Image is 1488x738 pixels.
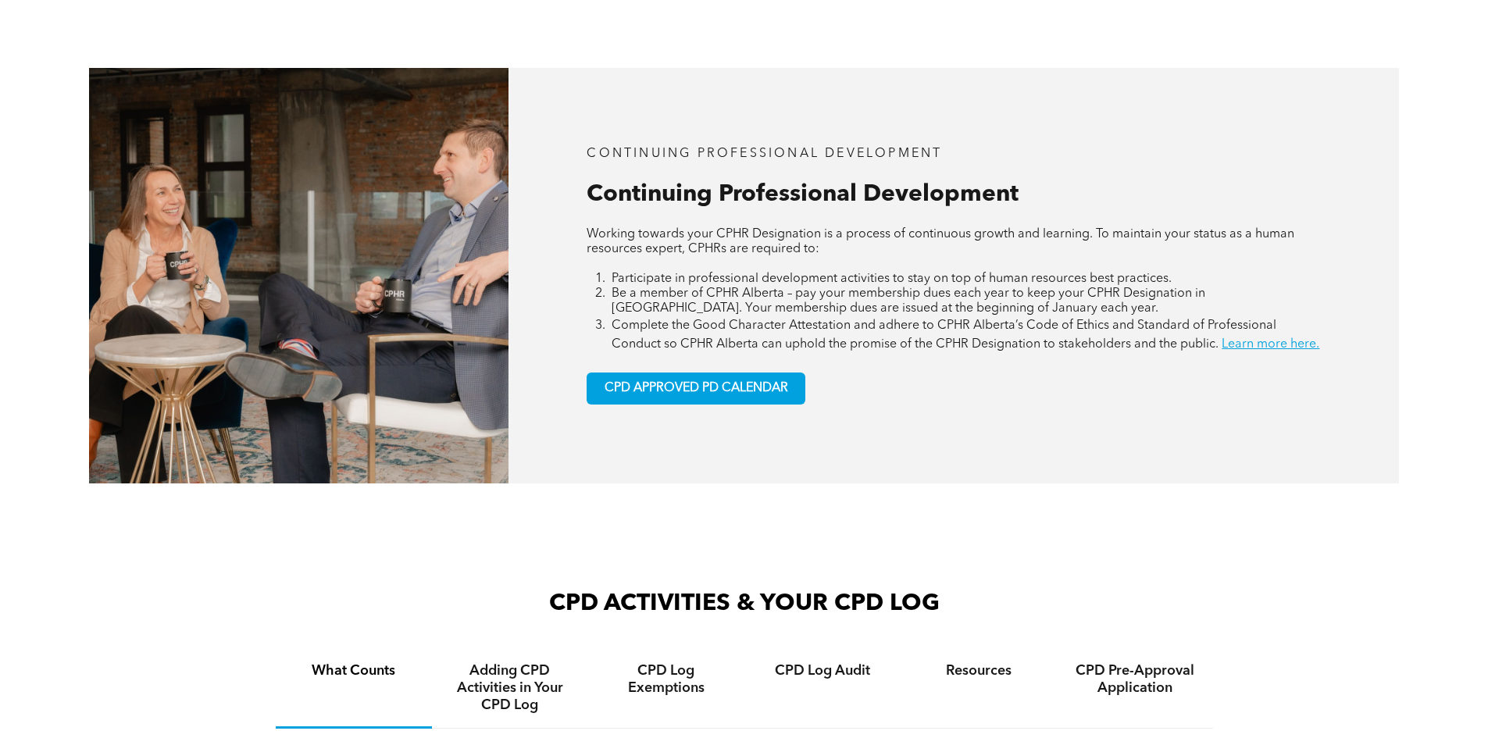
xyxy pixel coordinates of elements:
h4: Adding CPD Activities in Your CPD Log [446,662,574,714]
span: CPD ACTIVITIES & YOUR CPD LOG [549,592,940,615]
h4: What Counts [290,662,418,679]
span: Working towards your CPHR Designation is a process of continuous growth and learning. To maintain... [587,228,1294,255]
span: Complete the Good Character Attestation and adhere to CPHR Alberta’s Code of Ethics and Standard ... [612,319,1276,351]
a: CPD APPROVED PD CALENDAR [587,373,805,405]
h4: CPD Pre-Approval Application [1071,662,1199,697]
span: CPD APPROVED PD CALENDAR [605,381,788,396]
span: Participate in professional development activities to stay on top of human resources best practices. [612,273,1172,285]
span: Be a member of CPHR Alberta – pay your membership dues each year to keep your CPHR Designation in... [612,287,1205,315]
a: Learn more here. [1222,338,1319,351]
span: Continuing Professional Development [587,183,1019,206]
span: CONTINUING PROFESSIONAL DEVELOPMENT [587,148,942,160]
h4: Resources [915,662,1043,679]
h4: CPD Log Exemptions [602,662,730,697]
h4: CPD Log Audit [758,662,887,679]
